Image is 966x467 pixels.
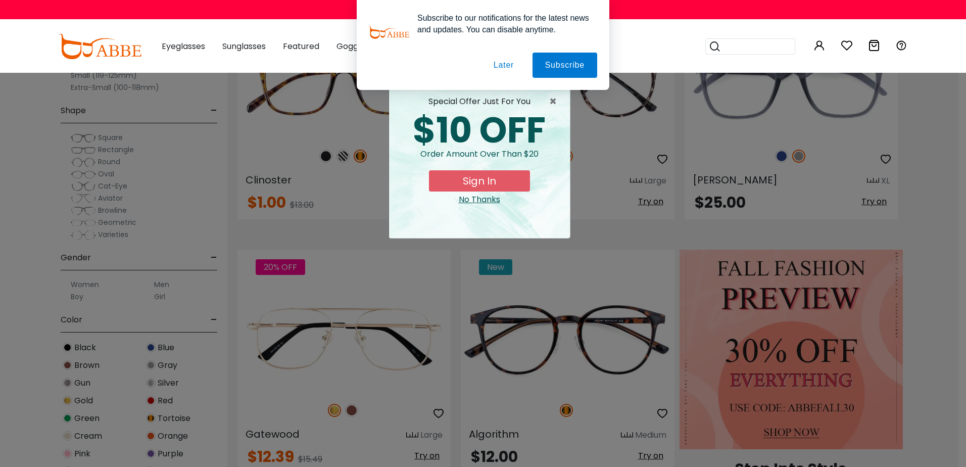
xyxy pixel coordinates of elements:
[533,53,597,78] button: Subscribe
[409,12,597,35] div: Subscribe to our notifications for the latest news and updates. You can disable anytime.
[397,148,562,170] div: Order amount over than $20
[397,113,562,148] div: $10 OFF
[481,53,526,78] button: Later
[369,12,409,53] img: notification icon
[549,96,562,108] span: ×
[397,194,562,206] div: Close
[549,96,562,108] button: Close
[429,170,530,192] button: Sign In
[397,96,562,108] div: special offer just for you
